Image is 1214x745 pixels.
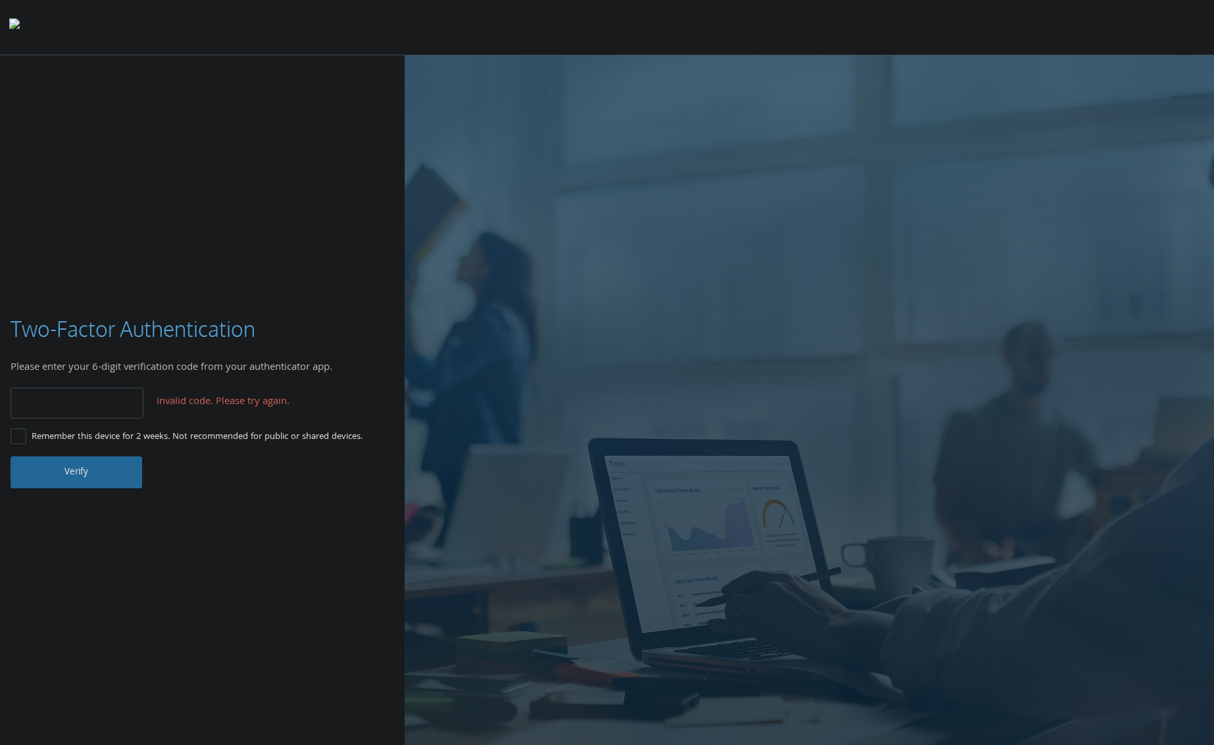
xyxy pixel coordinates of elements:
button: Verify [11,456,142,488]
span: Invalid code. Please try again. [157,394,290,411]
h3: Two-Factor Authentication [11,315,255,344]
label: Remember this device for 2 weeks. Not recommended for public or shared devices. [11,429,363,446]
img: todyl-logo-dark.svg [9,14,20,40]
div: Please enter your 6-digit verification code from your authenticator app. [11,360,394,377]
